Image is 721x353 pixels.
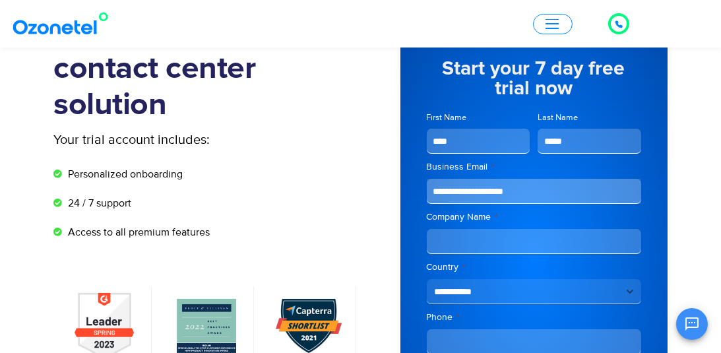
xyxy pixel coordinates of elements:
h5: Start your 7 day free trial now [427,59,641,98]
label: Last Name [538,112,641,124]
span: 24 / 7 support [65,195,131,211]
label: First Name [427,112,530,124]
span: Access to all premium features [65,224,210,240]
label: Company Name [427,210,641,224]
p: Your trial account includes: [54,130,262,150]
button: Open chat [676,308,708,340]
span: Personalized onboarding [65,166,183,182]
label: Country [427,261,641,274]
label: Business Email [427,160,641,174]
